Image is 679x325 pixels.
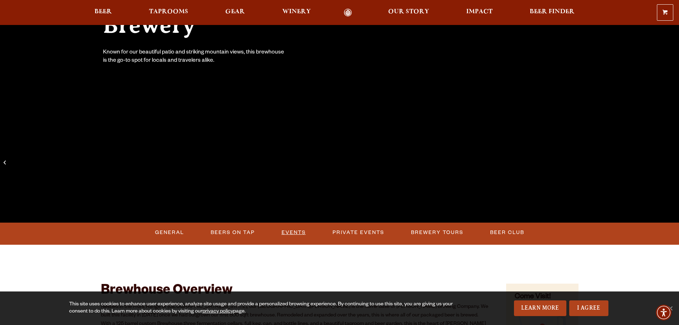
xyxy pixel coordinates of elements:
a: privacy policy [202,309,233,315]
a: Winery [278,9,315,17]
span: Taprooms [149,9,188,15]
a: I Agree [569,300,608,316]
a: Private Events [330,224,387,241]
a: Brewery Tours [408,224,466,241]
a: Beer Club [487,224,527,241]
a: Beer Finder [525,9,579,17]
h2: Brewhouse Overview [101,284,489,299]
a: Beer [90,9,117,17]
span: Impact [466,9,493,15]
a: Our Story [384,9,434,17]
a: Beers on Tap [208,224,258,241]
a: Odell Home [335,9,361,17]
a: Events [279,224,309,241]
a: Taprooms [144,9,193,17]
span: Our Story [388,9,429,15]
span: Gear [225,9,245,15]
a: Learn More [514,300,566,316]
span: Beer Finder [530,9,575,15]
a: Gear [221,9,250,17]
div: Known for our beautiful patio and striking mountain views, this brewhouse is the go-to spot for l... [103,49,286,65]
a: Impact [462,9,497,17]
span: Beer [94,9,112,15]
div: This site uses cookies to enhance user experience, analyze site usage and provide a personalized ... [69,301,455,315]
div: Accessibility Menu [656,305,672,320]
span: Winery [282,9,311,15]
a: General [152,224,187,241]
